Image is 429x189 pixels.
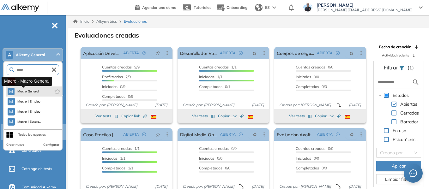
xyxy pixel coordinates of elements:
h3: Evaluaciones creadas [75,32,139,39]
span: Copiar link [315,113,341,119]
img: world [255,4,263,11]
span: check-circle [142,51,146,55]
span: Evaluaciones [124,19,147,24]
span: pushpin [156,132,160,137]
img: arrow [272,6,276,9]
span: Psicotécnicos [391,136,421,143]
span: Iniciadas [102,156,118,161]
span: ES [265,5,270,10]
span: ABIERTA [317,50,333,56]
span: Borrador [400,119,418,125]
span: 1/1 [102,146,140,151]
span: Macro | Empleo [17,99,41,104]
a: Agendar una demo [135,3,176,11]
span: Macro General [17,89,39,94]
span: 0/0 [296,156,319,161]
span: Creado por: [PERSON_NAME] [83,102,140,108]
span: ABIERTA [123,50,139,56]
button: Crear nuevo [6,142,24,147]
span: Iniciadas [199,74,214,79]
span: M [9,109,13,114]
button: Ver tests [192,112,215,120]
span: [PERSON_NAME] [317,3,413,8]
span: check-circle [336,51,340,55]
span: Candidatos [21,148,41,153]
span: [DATE] [249,102,267,108]
span: Iniciadas [296,156,311,161]
span: 0/0 [199,156,222,161]
span: pushpin [349,50,354,56]
span: Onboarding [227,5,247,10]
a: Inicio [73,19,89,24]
span: pushpin [252,132,257,137]
span: Alkymetrics [96,19,117,24]
span: ABIERTA [220,132,236,137]
span: Iniciadas [296,74,311,79]
button: pushpin [345,129,359,139]
button: Ver tests [289,112,312,120]
span: 1/1 [102,156,125,161]
span: (1) [408,64,414,71]
span: [DATE] [153,102,170,108]
span: 0/9 [102,94,133,99]
span: Creado por: [PERSON_NAME] [277,102,334,108]
span: 0/1 [199,84,230,89]
img: ESP [248,115,253,119]
span: Cuentas creadas [296,146,325,151]
span: 0/9 [102,84,125,89]
span: Psicotécnicos [393,137,420,142]
a: Desarrollador VueJS [180,47,218,59]
span: check-circle [142,133,146,136]
button: Configurar [43,142,59,147]
span: Abiertas [400,101,417,107]
span: check-circle [239,51,243,55]
span: pushpin [252,50,257,56]
span: ABIERTA [317,132,333,137]
a: Aplicación Developer Alkemy [83,47,121,59]
span: Catálogo de tests [21,166,52,172]
span: pushpin [156,50,160,56]
button: Copiar link [121,112,147,120]
button: Limpiar filtros [376,174,421,184]
span: En uso [391,127,408,134]
span: Filtrar [384,64,399,71]
span: En uso [393,128,406,133]
span: [DATE] [346,102,364,108]
span: Prefiltrados [102,74,123,79]
span: 0/0 [199,146,237,151]
span: 0/0 [296,146,333,151]
span: Macro | Empleo [17,109,41,114]
span: A [8,52,11,57]
span: 0/0 [296,166,327,170]
span: Creado por: [PERSON_NAME] [180,102,237,108]
span: Cuentas creadas [199,65,229,69]
span: ABIERTA [220,50,236,56]
span: 0/0 [296,74,319,79]
span: Completados [199,84,222,89]
a: Cuerpos de seguridad [277,47,314,59]
span: check-circle [336,133,340,136]
img: ESP [151,115,156,119]
span: Copiar link [218,113,244,119]
button: Ver tests [95,112,118,120]
span: Alkemy General [16,52,45,57]
span: Estados [391,92,410,99]
span: Cerradas [399,109,420,117]
button: pushpin [248,48,262,58]
span: 1/1 [199,65,237,69]
span: Fecha de creación [379,44,411,50]
span: Iniciadas [199,156,214,161]
span: Actividad reciente [382,53,409,58]
span: M [9,119,13,124]
img: search icon [412,78,420,86]
span: 0/0 [296,65,333,69]
div: Macro - Macro General [2,77,52,86]
span: Macro | Escala... [17,119,41,124]
span: Cuentas creadas [102,65,132,69]
button: Copiar link [218,112,244,120]
button: Onboarding [216,1,247,15]
button: pushpin [151,48,165,58]
div: Widget de chat [397,159,429,189]
span: Completados [199,166,222,170]
span: Cerradas [400,110,419,116]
